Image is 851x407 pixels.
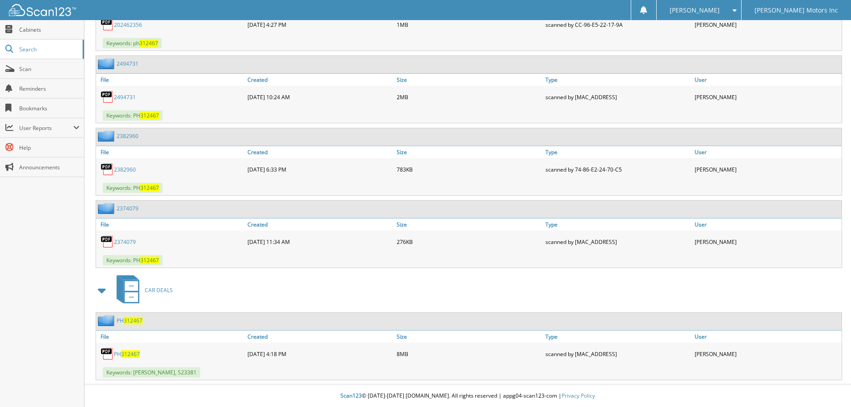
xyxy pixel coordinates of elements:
a: Type [543,218,692,231]
a: File [96,218,245,231]
a: File [96,146,245,158]
div: scanned by [MAC_ADDRESS] [543,88,692,106]
span: 312467 [140,184,159,192]
div: [DATE] 10:24 AM [245,88,394,106]
div: [PERSON_NAME] [692,16,842,34]
span: [PERSON_NAME] Motors Inc [755,8,838,13]
a: Size [394,74,544,86]
a: 2382960 [114,166,136,173]
span: 312467 [140,256,159,264]
div: [DATE] 4:18 PM [245,345,394,363]
div: 2MB [394,88,544,106]
img: PDF.png [101,90,114,104]
a: Created [245,218,394,231]
img: PDF.png [101,18,114,31]
div: scanned by [MAC_ADDRESS] [543,345,692,363]
img: scan123-logo-white.svg [9,4,76,16]
div: [DATE] 11:34 AM [245,233,394,251]
div: 1MB [394,16,544,34]
div: [PERSON_NAME] [692,233,842,251]
iframe: Chat Widget [806,364,851,407]
span: Keywords: PH [103,255,163,265]
a: User [692,218,842,231]
a: 2494731 [114,93,136,101]
a: Created [245,74,394,86]
a: PH312467 [117,317,143,324]
span: 312467 [140,112,159,119]
span: Reminders [19,85,80,92]
div: © [DATE]-[DATE] [DOMAIN_NAME]. All rights reserved | appg04-scan123-com | [84,385,851,407]
div: scanned by [MAC_ADDRESS] [543,233,692,251]
a: File [96,331,245,343]
a: Size [394,331,544,343]
span: 312467 [139,39,158,47]
img: folder2.png [98,315,117,326]
a: 2382960 [117,132,138,140]
a: 2374079 [117,205,138,212]
div: [PERSON_NAME] [692,160,842,178]
span: Keywords: [PERSON_NAME], S23381 [103,367,200,378]
span: Scan [19,65,80,73]
img: PDF.png [101,235,114,248]
div: 783KB [394,160,544,178]
a: Privacy Policy [562,392,595,399]
div: 8MB [394,345,544,363]
div: [PERSON_NAME] [692,345,842,363]
img: folder2.png [98,58,117,69]
a: Created [245,146,394,158]
img: folder2.png [98,203,117,214]
img: folder2.png [98,130,117,142]
span: 312467 [121,350,140,358]
a: 2374079 [114,238,136,246]
span: Keywords: PH [103,110,163,121]
div: scanned by 74-86-E2-24-70-C5 [543,160,692,178]
a: 202462356 [114,21,142,29]
a: CAR DEALS [111,273,173,308]
a: Type [543,146,692,158]
img: PDF.png [101,163,114,176]
a: Size [394,146,544,158]
div: [DATE] 6:33 PM [245,160,394,178]
div: [PERSON_NAME] [692,88,842,106]
div: [DATE] 4:27 PM [245,16,394,34]
span: Help [19,144,80,151]
span: Scan123 [340,392,362,399]
span: [PERSON_NAME] [670,8,720,13]
span: 312467 [124,317,143,324]
img: PDF.png [101,347,114,361]
a: File [96,74,245,86]
span: Keywords: PH [103,183,163,193]
a: 2494731 [117,60,138,67]
span: Cabinets [19,26,80,34]
span: Bookmarks [19,105,80,112]
a: Created [245,331,394,343]
span: Search [19,46,78,53]
a: Type [543,331,692,343]
div: 276KB [394,233,544,251]
span: Announcements [19,164,80,171]
a: Type [543,74,692,86]
a: User [692,146,842,158]
span: Keywords: ph [103,38,162,48]
a: PH312467 [114,350,140,358]
a: User [692,331,842,343]
a: Size [394,218,544,231]
span: CAR DEALS [145,286,173,294]
div: scanned by CC-96-E5-22-17-9A [543,16,692,34]
a: User [692,74,842,86]
span: User Reports [19,124,73,132]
